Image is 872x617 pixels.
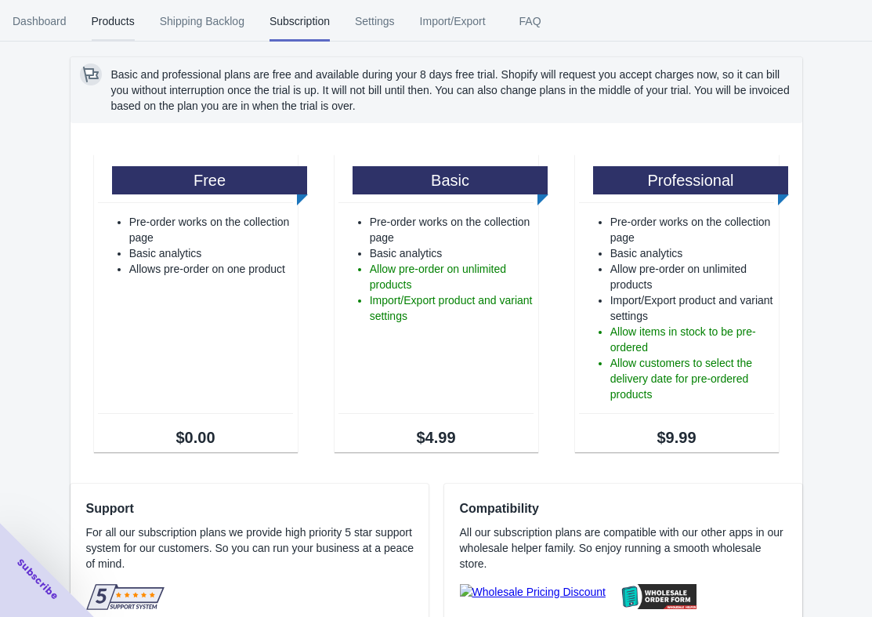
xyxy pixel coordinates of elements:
[112,166,308,194] h1: Free
[270,1,330,42] span: Subscription
[160,1,244,42] span: Shipping Backlog
[370,214,534,245] li: Pre-order works on the collection page
[593,166,789,194] h1: Professional
[610,261,775,292] li: Allow pre-order on unlimited products
[86,584,165,610] img: 5 star support
[610,355,775,402] li: Allow customers to select the delivery date for pre-ordered products
[98,430,294,445] span: $0.00
[129,245,294,261] li: Basic analytics
[610,324,775,355] li: Allow items in stock to be pre-ordered
[610,292,775,324] li: Import/Export product and variant settings
[14,556,61,603] span: Subscribe
[355,1,395,42] span: Settings
[460,584,606,600] img: Wholesale Pricing Discount
[610,245,775,261] li: Basic analytics
[460,499,787,518] h2: Compatibility
[579,430,775,445] span: $9.99
[370,292,534,324] li: Import/Export product and variant settings
[610,214,775,245] li: Pre-order works on the collection page
[370,261,534,292] li: Allow pre-order on unlimited products
[129,214,294,245] li: Pre-order works on the collection page
[86,524,425,572] p: For all our subscription plans we provide high priority 5 star support system for our customers. ...
[111,67,793,114] p: Basic and professional plans are free and available during your 8 days free trial. Shopify will r...
[129,261,294,277] li: Allows pre-order on one product
[353,166,548,194] h1: Basic
[511,1,550,42] span: FAQ
[86,499,425,518] h2: Support
[618,584,697,609] img: single page order form
[338,430,534,445] span: $4.99
[13,1,67,42] span: Dashboard
[92,1,135,42] span: Products
[460,524,787,572] p: All our subscription plans are compatible with our other apps in our wholesale helper family. So ...
[420,1,486,42] span: Import/Export
[370,245,534,261] li: Basic analytics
